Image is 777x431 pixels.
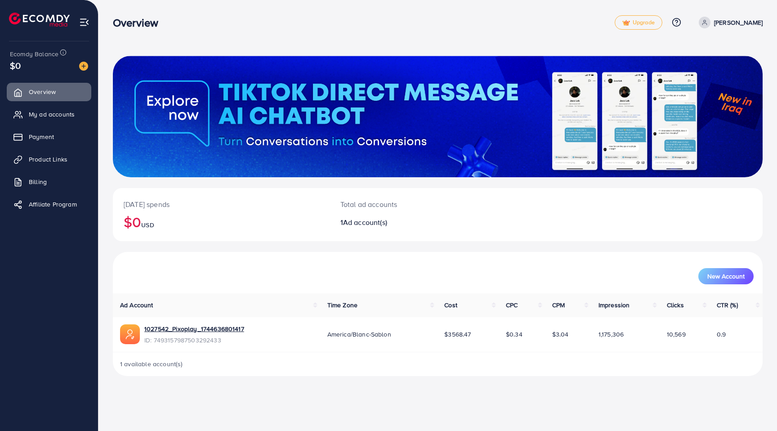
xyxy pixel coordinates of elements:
[622,19,655,26] span: Upgrade
[29,132,54,141] span: Payment
[120,301,153,310] span: Ad Account
[707,273,745,279] span: New Account
[7,83,91,101] a: Overview
[29,110,75,119] span: My ad accounts
[444,330,471,339] span: $3568.47
[444,301,457,310] span: Cost
[124,213,319,230] h2: $0
[327,330,391,339] span: America/Blanc-Sablon
[144,336,244,345] span: ID: 7493157987503292433
[714,17,763,28] p: [PERSON_NAME]
[113,16,165,29] h3: Overview
[7,150,91,168] a: Product Links
[79,62,88,71] img: image
[120,359,183,368] span: 1 available account(s)
[343,217,387,227] span: Ad account(s)
[615,15,662,30] a: tickUpgrade
[144,324,244,333] a: 1027542_Pixoplay_1744636801417
[667,330,686,339] span: 10,569
[598,330,624,339] span: 1,175,306
[124,199,319,210] p: [DATE] spends
[10,59,21,72] span: $0
[29,200,77,209] span: Affiliate Program
[120,324,140,344] img: ic-ads-acc.e4c84228.svg
[717,330,726,339] span: 0.9
[695,17,763,28] a: [PERSON_NAME]
[7,195,91,213] a: Affiliate Program
[141,220,154,229] span: USD
[552,330,569,339] span: $3.04
[506,301,518,310] span: CPC
[598,301,630,310] span: Impression
[79,17,89,27] img: menu
[340,199,481,210] p: Total ad accounts
[10,49,58,58] span: Ecomdy Balance
[717,301,738,310] span: CTR (%)
[7,105,91,123] a: My ad accounts
[9,13,70,27] img: logo
[29,177,47,186] span: Billing
[29,87,56,96] span: Overview
[552,301,565,310] span: CPM
[327,301,357,310] span: Time Zone
[29,155,67,164] span: Product Links
[340,218,481,227] h2: 1
[698,268,754,284] button: New Account
[667,301,684,310] span: Clicks
[7,128,91,146] a: Payment
[506,330,522,339] span: $0.34
[622,20,630,26] img: tick
[7,173,91,191] a: Billing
